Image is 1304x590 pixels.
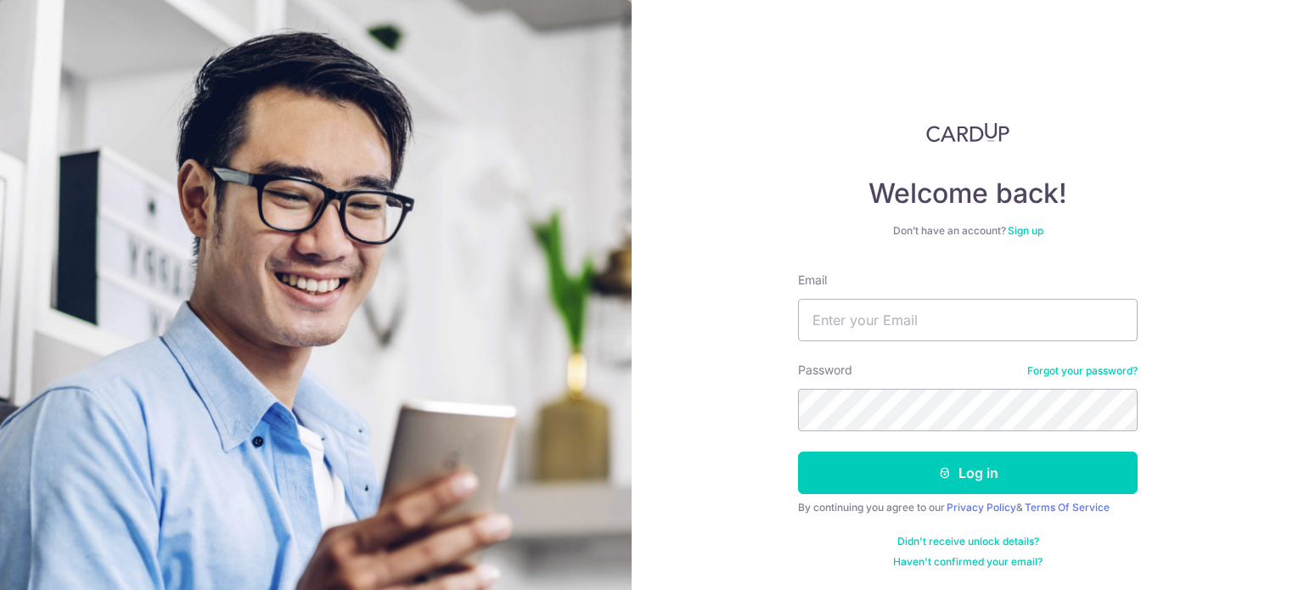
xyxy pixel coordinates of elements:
button: Log in [798,452,1138,494]
h4: Welcome back! [798,177,1138,211]
input: Enter your Email [798,299,1138,341]
a: Didn't receive unlock details? [897,535,1039,548]
a: Sign up [1008,224,1043,237]
div: By continuing you agree to our & [798,501,1138,514]
a: Privacy Policy [947,501,1016,514]
div: Don’t have an account? [798,224,1138,238]
a: Haven't confirmed your email? [893,555,1043,569]
img: CardUp Logo [926,122,1009,143]
a: Forgot your password? [1027,364,1138,378]
label: Email [798,272,827,289]
a: Terms Of Service [1025,501,1110,514]
label: Password [798,362,852,379]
